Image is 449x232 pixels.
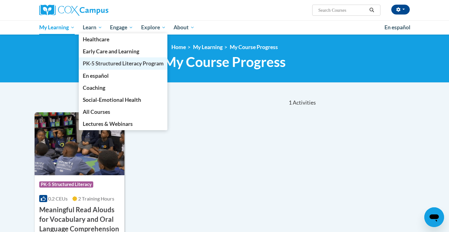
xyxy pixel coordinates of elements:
[289,99,292,106] span: 1
[83,97,141,103] span: Social-Emotional Health
[384,24,410,31] span: En español
[424,207,444,227] iframe: Button to launch messaging window
[83,48,139,55] span: Early Care and Learning
[83,60,164,67] span: PK-5 Structured Literacy Program
[35,112,124,175] img: Course Logo
[230,44,278,50] a: My Course Progress
[79,20,106,35] a: Learn
[79,118,168,130] a: Lectures & Webinars
[367,6,376,14] button: Search
[174,24,195,31] span: About
[83,109,110,115] span: All Courses
[79,45,168,57] a: Early Care and Learning
[110,24,133,31] span: Engage
[193,44,223,50] a: My Learning
[83,85,105,91] span: Coaching
[83,36,109,43] span: Healthcare
[30,20,419,35] div: Main menu
[380,21,414,34] a: En español
[79,94,168,106] a: Social-Emotional Health
[79,70,168,82] a: En español
[137,20,170,35] a: Explore
[39,5,157,16] a: Cox Campus
[48,196,68,201] span: 0.2 CEUs
[39,5,108,16] img: Cox Campus
[39,24,75,31] span: My Learning
[391,5,410,14] button: Account Settings
[83,121,133,127] span: Lectures & Webinars
[78,196,114,201] span: 2 Training Hours
[170,20,199,35] a: About
[171,44,186,50] a: Home
[83,72,109,79] span: En español
[79,33,168,45] a: Healthcare
[293,99,316,106] span: Activities
[39,181,93,188] span: PK-5 Structured Literacy
[35,20,79,35] a: My Learning
[79,106,168,118] a: All Courses
[141,24,166,31] span: Explore
[106,20,137,35] a: Engage
[79,82,168,94] a: Coaching
[318,6,367,14] input: Search Courses
[79,57,168,69] a: PK-5 Structured Literacy Program
[83,24,102,31] span: Learn
[164,54,286,70] span: My Course Progress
